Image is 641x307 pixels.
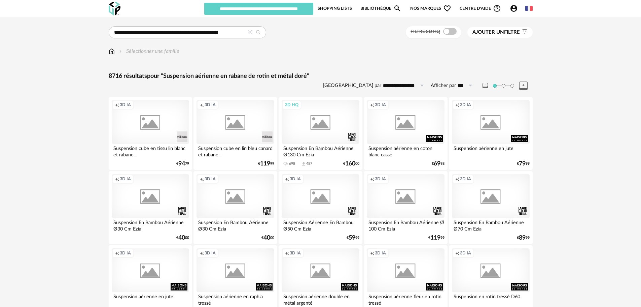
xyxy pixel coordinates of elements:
div: € 98 [432,161,444,166]
div: € 00 [343,161,359,166]
div: 698 [289,161,295,166]
span: 3D IA [375,176,386,182]
span: Creation icon [115,176,119,182]
span: pour "Suspension aérienne en rabane de rotin et métal doré" [147,73,309,79]
span: 3D IA [205,176,216,182]
a: Creation icon 3D IA Suspension cube en lin bleu canard et rabane... €11999 [193,97,277,170]
span: 3D IA [290,176,301,182]
span: 3D IA [205,102,216,108]
label: [GEOGRAPHIC_DATA] par [323,83,381,89]
span: 69 [434,161,440,166]
span: 119 [260,161,270,166]
span: Creation icon [200,250,204,256]
div: Suspension aérienne en jute [452,144,529,157]
div: 3D HQ [282,100,301,109]
span: Centre d'aideHelp Circle Outline icon [460,4,501,12]
span: Creation icon [370,176,374,182]
a: Creation icon 3D IA Suspension En Bambou Aérienne Ø 100 Cm Ezia €11999 [364,171,447,244]
span: Creation icon [115,250,119,256]
div: Suspension cube en tissu lin blanc et rabane... [112,144,189,157]
img: svg+xml;base64,PHN2ZyB3aWR0aD0iMTYiIGhlaWdodD0iMTYiIHZpZXdCb3g9IjAgMCAxNiAxNiIgZmlsbD0ibm9uZSIgeG... [118,48,123,55]
span: Account Circle icon [510,4,521,12]
a: Creation icon 3D IA Suspension En Bambou Aérienne Ø70 Cm Ezia €8999 [449,171,532,244]
div: Suspension En Bambou Aérienne Ø70 Cm Ezia [452,218,529,232]
div: 8716 résultats [109,72,533,80]
span: Nos marques [410,2,451,15]
div: Suspension En Bambou Aérienne Ø130 Cm Ezia [282,144,359,157]
div: € 79 [176,161,189,166]
a: Creation icon 3D IA Suspension cube en tissu lin blanc et rabane... €9479 [109,97,192,170]
div: € 00 [261,236,274,240]
div: Suspension en rotin tressé D60 [452,292,529,306]
span: 79 [519,161,526,166]
span: Magnify icon [393,4,401,12]
span: Heart Outline icon [443,4,451,12]
div: € 99 [517,161,530,166]
div: Suspension En Bambou Aérienne Ø30 Cm Ezia [112,218,189,232]
div: Suspension aérienne en jute [112,292,189,306]
span: 3D IA [460,102,471,108]
a: Shopping Lists [318,2,352,15]
span: 94 [178,161,185,166]
span: 40 [263,236,270,240]
div: Suspension En Bambou Aérienne Ø30 Cm Ezia [197,218,274,232]
span: Filtre 3D HQ [411,29,440,34]
span: 3D IA [375,250,386,256]
span: Ajouter un [472,30,504,35]
span: Creation icon [455,176,459,182]
span: 3D IA [120,176,131,182]
span: Creation icon [455,250,459,256]
div: Suspension aérienne en raphia tressé [197,292,274,306]
div: € 00 [176,236,189,240]
span: Creation icon [115,102,119,108]
span: 3D IA [120,250,131,256]
span: 3D IA [460,250,471,256]
span: Creation icon [455,102,459,108]
span: 3D IA [205,250,216,256]
div: Suspension cube en lin bleu canard et rabane... [197,144,274,157]
span: Creation icon [370,102,374,108]
label: Afficher par [431,83,456,89]
a: 3D HQ Suspension En Bambou Aérienne Ø130 Cm Ezia 698 Download icon 487 €16000 [279,97,362,170]
span: 3D IA [460,176,471,182]
a: Creation icon 3D IA Suspension En Bambou Aérienne Ø30 Cm Ezia €4000 [109,171,192,244]
a: Creation icon 3D IA Suspension En Bambou Aérienne Ø30 Cm Ezia €4000 [193,171,277,244]
button: Ajouter unfiltre Filter icon [467,27,533,38]
img: OXP [109,2,120,16]
span: Creation icon [370,250,374,256]
span: Download icon [301,161,306,166]
span: 40 [178,236,185,240]
span: 160 [345,161,355,166]
div: € 99 [347,236,359,240]
a: Creation icon 3D IA Suspension aérienne en coton blanc cassé €6998 [364,97,447,170]
span: Account Circle icon [510,4,518,12]
div: 487 [306,161,312,166]
a: Creation icon 3D IA Suspension aérienne en jute €7999 [449,97,532,170]
span: Help Circle Outline icon [493,4,501,12]
span: 59 [349,236,355,240]
a: Creation icon 3D IA Suspension Aérienne En Bambou Ø50 Cm Ezia €5999 [279,171,362,244]
div: € 99 [428,236,444,240]
div: Suspension aérienne en coton blanc cassé [367,144,444,157]
div: Suspension aérienne fleur en rotin tressé [367,292,444,306]
div: Sélectionner une famille [118,48,179,55]
span: 3D IA [120,102,131,108]
img: fr [525,5,533,12]
div: € 99 [258,161,274,166]
span: 3D IA [375,102,386,108]
span: filtre [472,29,520,36]
img: svg+xml;base64,PHN2ZyB3aWR0aD0iMTYiIGhlaWdodD0iMTciIHZpZXdCb3g9IjAgMCAxNiAxNyIgZmlsbD0ibm9uZSIgeG... [109,48,115,55]
span: Creation icon [200,176,204,182]
div: € 99 [517,236,530,240]
span: 3D IA [290,250,301,256]
div: Suspension aérienne double en métal argenté [282,292,359,306]
span: Creation icon [285,176,289,182]
span: 89 [519,236,526,240]
span: Creation icon [285,250,289,256]
span: 119 [430,236,440,240]
span: Creation icon [200,102,204,108]
span: Filter icon [520,29,528,36]
div: Suspension En Bambou Aérienne Ø 100 Cm Ezia [367,218,444,232]
a: BibliothèqueMagnify icon [360,2,401,15]
div: Suspension Aérienne En Bambou Ø50 Cm Ezia [282,218,359,232]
